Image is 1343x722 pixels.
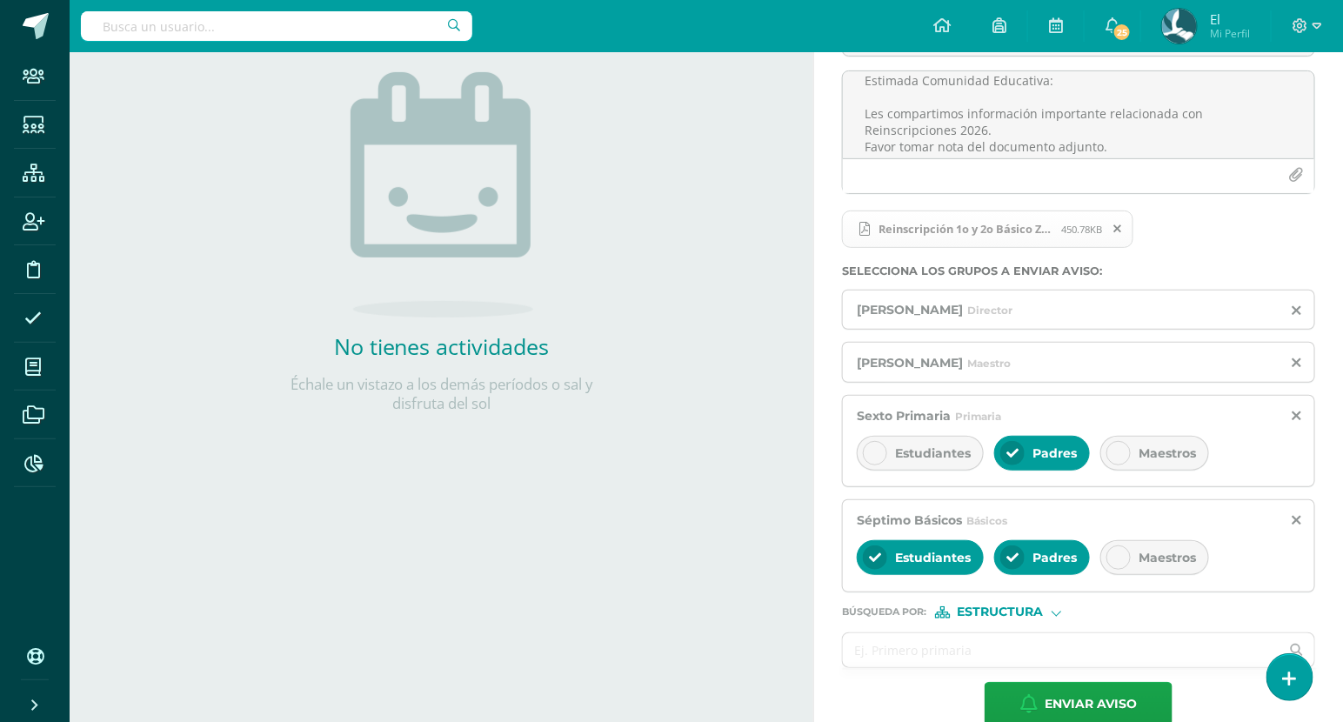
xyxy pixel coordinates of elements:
span: Estudiantes [895,445,971,461]
span: 25 [1112,23,1132,42]
h2: No tienes actividades [268,331,616,361]
div: [object Object] [935,606,1066,618]
span: Reinscripción 1o y 2o Básico Z14.pdf [842,211,1133,249]
p: Échale un vistazo a los demás períodos o sal y disfruta del sol [268,375,616,413]
span: Primaria [955,410,1001,423]
span: Director [967,304,1012,317]
img: no_activities.png [351,72,533,318]
img: aadb2f206acb1495beb7d464887e2f8d.png [1162,9,1197,43]
span: Padres [1032,550,1077,565]
span: Séptimo Básicos [857,512,962,528]
span: [PERSON_NAME] [857,355,963,371]
span: 450.78KB [1061,223,1102,236]
span: Reinscripción 1o y 2o Básico Z14.pdf [870,222,1061,236]
span: Mi Perfil [1210,26,1250,41]
span: Remover archivo [1103,219,1133,238]
span: Maestros [1139,445,1196,461]
span: Estudiantes [895,550,971,565]
span: El [1210,10,1250,28]
input: Ej. Primero primaria [843,633,1280,667]
input: Busca un usuario... [81,11,472,41]
label: Selecciona los grupos a enviar aviso : [842,264,1315,277]
span: Búsqueda por : [842,607,926,617]
span: Estructura [958,607,1044,617]
span: Padres [1032,445,1077,461]
span: Básicos [966,514,1007,527]
span: Maestro [967,357,1011,370]
span: [PERSON_NAME] [857,302,963,318]
span: Sexto Primaria [857,408,951,424]
textarea: Estimada Comunidad Educativa: Les compartimos información importante relacionada con Reinscripcio... [843,71,1314,158]
span: Maestros [1139,550,1196,565]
